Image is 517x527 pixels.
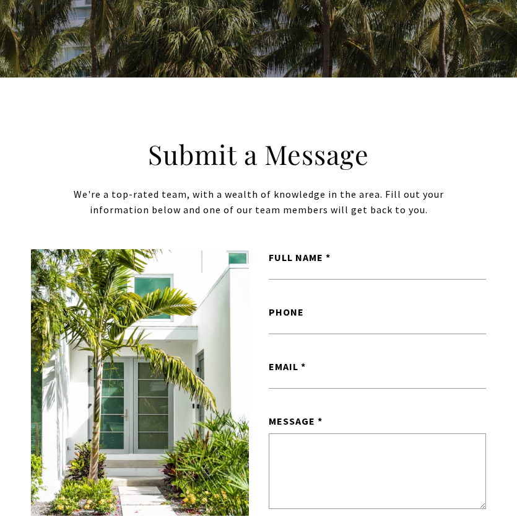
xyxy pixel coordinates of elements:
div: We're a top-rated team, with a wealth of knowledge in the area. Fill out your information below a... [73,187,445,218]
label: Full Name [269,249,487,265]
label: Message [269,413,487,429]
h2: Submit a Message [73,137,445,172]
label: Phone [269,304,487,320]
img: a white house with a palm tree [31,249,249,516]
label: Email [269,358,487,374]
